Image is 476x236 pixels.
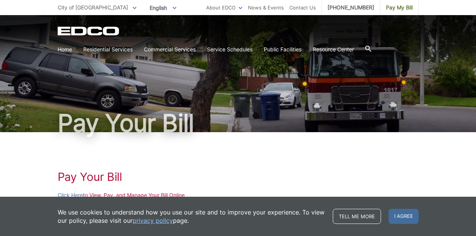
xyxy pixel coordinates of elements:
[58,26,120,35] a: EDCD logo. Return to the homepage.
[58,4,128,11] span: City of [GEOGRAPHIC_DATA]
[389,209,419,224] span: I agree
[248,3,284,12] a: News & Events
[313,45,354,54] a: Resource Center
[289,3,316,12] a: Contact Us
[264,45,302,54] a: Public Facilities
[206,3,242,12] a: About EDCO
[386,3,413,12] span: Pay My Bill
[58,208,325,225] p: We use cookies to understand how you use our site and to improve your experience. To view our pol...
[58,170,419,184] h1: Pay Your Bill
[333,209,381,224] a: Tell me more
[58,45,72,54] a: Home
[58,191,83,199] a: Click Here
[207,45,253,54] a: Service Schedules
[133,216,173,225] a: privacy policy
[83,45,133,54] a: Residential Services
[58,191,419,199] p: to View, Pay, and Manage Your Bill Online
[144,45,196,54] a: Commercial Services
[144,2,182,14] span: English
[58,111,419,135] h1: Pay Your Bill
